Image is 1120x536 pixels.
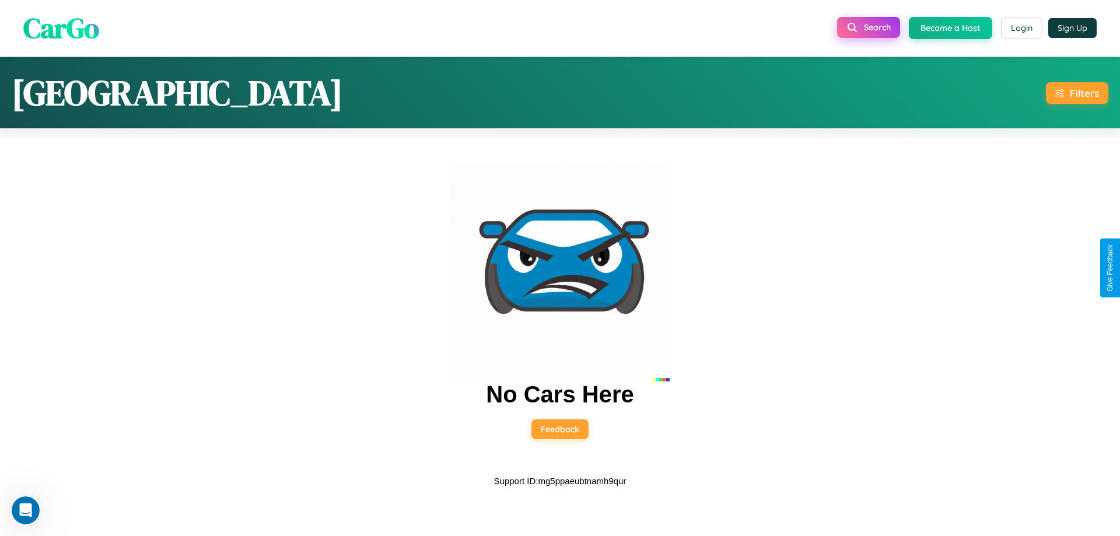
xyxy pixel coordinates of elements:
[494,473,626,489] p: Support ID: mg5ppaeubtnamh9qur
[1048,18,1097,38] button: Sign Up
[12,496,40,524] iframe: Intercom live chat
[864,22,891,33] span: Search
[1001,17,1042,38] button: Login
[1046,82,1108,104] button: Filters
[486,381,633,408] h2: No Cars Here
[450,162,670,381] img: car
[12,69,343,117] h1: [GEOGRAPHIC_DATA]
[23,9,99,47] span: CarGo
[909,17,992,39] button: Become a Host
[1106,244,1114,292] div: Give Feedback
[531,419,589,439] button: Feedback
[1070,87,1099,99] div: Filters
[837,17,900,38] button: Search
